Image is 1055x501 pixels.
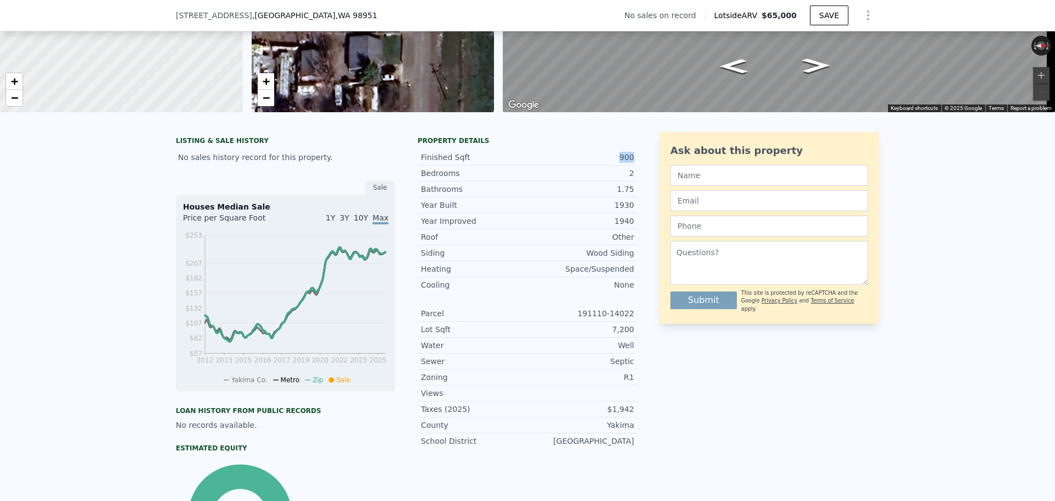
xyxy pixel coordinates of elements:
[421,152,527,163] div: Finished Sqft
[857,4,879,26] button: Show Options
[421,200,527,211] div: Year Built
[11,74,18,88] span: +
[810,5,848,25] button: SAVE
[274,356,291,364] tspan: 2017
[365,180,396,195] div: Sale
[527,279,634,290] div: None
[216,356,233,364] tspan: 2013
[335,11,377,20] span: , WA 98951
[624,10,704,21] div: No sales on record
[6,73,23,90] a: Zoom in
[252,10,377,21] span: , [GEOGRAPHIC_DATA]
[258,90,274,106] a: Zoom out
[1031,41,1052,51] button: Reset the view
[190,350,202,357] tspan: $57
[176,136,396,147] div: LISTING & SALE HISTORY
[176,10,252,21] span: [STREET_ADDRESS]
[421,216,527,227] div: Year Improved
[421,436,527,447] div: School District
[708,56,759,77] path: Go South, N Camas Rd
[313,376,323,384] span: Zip
[176,420,396,431] div: No records available.
[421,232,527,243] div: Roof
[527,263,634,274] div: Space/Suspended
[421,168,527,179] div: Bedrooms
[527,168,634,179] div: 2
[262,74,269,88] span: +
[421,388,527,399] div: Views
[190,334,202,342] tspan: $82
[421,279,527,290] div: Cooling
[354,213,368,222] span: 10Y
[293,356,310,364] tspan: 2019
[989,105,1004,111] a: Terms (opens in new tab)
[336,376,351,384] span: Sale
[373,213,388,224] span: Max
[527,404,634,415] div: $1,942
[331,356,348,364] tspan: 2022
[527,247,634,258] div: Wood Siding
[506,98,542,112] img: Google
[421,324,527,335] div: Lot Sqft
[281,376,299,384] span: Metro
[421,340,527,351] div: Water
[1033,67,1050,84] button: Zoom in
[421,404,527,415] div: Taxes (2025)
[810,298,854,304] a: Terms of Service
[527,308,634,319] div: 191110-14022
[527,184,634,195] div: 1.75
[421,308,527,319] div: Parcel
[790,55,841,76] path: Go North, N Camas Rd
[527,200,634,211] div: 1930
[506,98,542,112] a: Open this area in Google Maps (opens a new window)
[421,184,527,195] div: Bathrooms
[176,444,396,453] div: Estimated Equity
[670,190,868,211] input: Email
[418,136,637,145] div: Property details
[421,263,527,274] div: Heating
[421,372,527,383] div: Zoning
[762,11,797,20] span: $65,000
[670,216,868,236] input: Phone
[231,376,268,384] span: Yakima Co.
[185,260,202,267] tspan: $207
[527,216,634,227] div: 1940
[6,90,23,106] a: Zoom out
[421,247,527,258] div: Siding
[185,232,202,239] tspan: $253
[1033,84,1050,101] button: Zoom out
[312,356,329,364] tspan: 2020
[176,147,396,167] div: No sales history record for this property.
[421,420,527,431] div: County
[183,212,286,230] div: Price per Square Foot
[762,298,797,304] a: Privacy Policy
[527,436,634,447] div: [GEOGRAPHIC_DATA]
[670,165,868,186] input: Name
[185,274,202,282] tspan: $182
[11,91,18,104] span: −
[350,356,367,364] tspan: 2023
[670,143,868,158] div: Ask about this property
[527,420,634,431] div: Yakima
[197,356,214,364] tspan: 2012
[527,340,634,351] div: Well
[527,356,634,367] div: Septic
[176,406,396,415] div: Loan history from public records
[741,289,868,313] div: This site is protected by reCAPTCHA and the Google and apply.
[421,356,527,367] div: Sewer
[670,291,737,309] button: Submit
[258,73,274,90] a: Zoom in
[527,324,634,335] div: 7,200
[891,104,938,112] button: Keyboard shortcuts
[262,91,269,104] span: −
[1046,36,1052,56] button: Rotate clockwise
[254,356,271,364] tspan: 2016
[714,10,762,21] span: Lotside ARV
[326,213,335,222] span: 1Y
[235,356,252,364] tspan: 2015
[1010,105,1052,111] a: Report a problem
[527,152,634,163] div: 900
[369,356,386,364] tspan: 2025
[185,289,202,297] tspan: $157
[527,232,634,243] div: Other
